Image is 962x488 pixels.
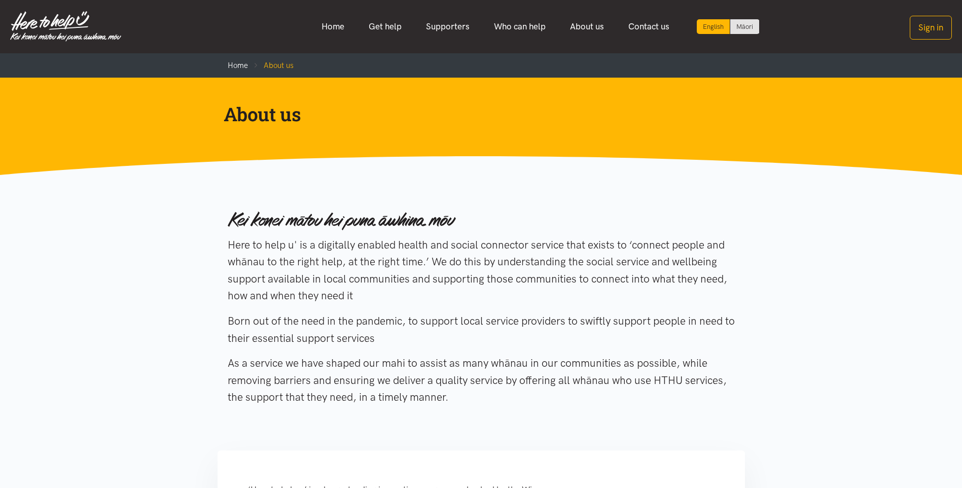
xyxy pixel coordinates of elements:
[309,16,357,38] a: Home
[558,16,616,38] a: About us
[10,11,121,42] img: Home
[910,16,952,40] button: Sign in
[697,19,730,34] div: Current language
[616,16,682,38] a: Contact us
[248,59,294,72] li: About us
[730,19,759,34] a: Switch to Te Reo Māori
[228,312,735,346] p: Born out of the need in the pandemic, to support local service providers to swiftly support peopl...
[224,102,723,126] h1: About us
[228,355,735,406] p: As a service we have shaped our mahi to assist as many whānau in our communities as possible, whi...
[414,16,482,38] a: Supporters
[357,16,414,38] a: Get help
[228,61,248,70] a: Home
[482,16,558,38] a: Who can help
[228,236,735,304] p: Here to help u' is a digitally enabled health and social connector service that exists to ‘connec...
[697,19,760,34] div: Language toggle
